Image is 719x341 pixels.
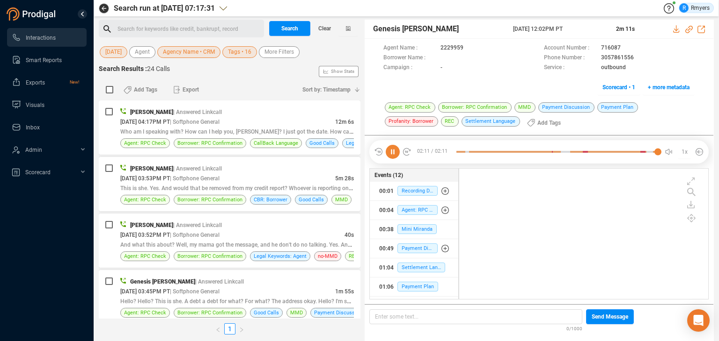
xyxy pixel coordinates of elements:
button: left [212,323,224,334]
span: This is she. Yes. And would that be removed from my credit report? Whoever is reporting on my credit [120,184,373,192]
span: | Answered Linkcall [173,165,222,172]
button: Send Message [586,309,634,324]
span: 2m 11s [616,26,635,32]
span: Hello? Hello? This is she. A debt a debt for what? For what? The address okay. Hello? I'm sorry. I'm [120,297,366,305]
span: 1x [682,144,688,159]
span: MMD [514,102,536,113]
span: right [239,327,244,333]
span: - [440,63,442,73]
a: Visuals [12,95,79,114]
span: [DATE] 12:02PM PT [513,25,605,33]
span: And what this about? Well, my mama got the message, and he don't do no talking. Yes. And why I gotta [120,241,381,248]
span: Genesis [PERSON_NAME] [373,23,459,35]
span: More Filters [264,46,294,58]
a: Inbox [12,118,79,136]
span: Profanity: Borrower [385,116,438,127]
span: 716087 [601,43,621,53]
span: Genesis [PERSON_NAME] [130,278,195,285]
li: Exports [7,73,87,92]
span: [DATE] [105,46,122,58]
span: Good Calls [254,308,279,317]
li: Previous Page [212,323,224,334]
span: 3057861556 [601,53,634,63]
span: Visuals [26,102,44,108]
button: Add Tags [118,82,163,97]
button: Clear [310,21,338,36]
div: Rmyers [679,3,710,13]
span: Clear [318,21,331,36]
span: Exports [26,79,45,86]
button: Agent [129,46,155,58]
span: Search Results : [99,65,147,72]
span: Payment Discussion [397,243,438,253]
span: 40s [345,232,354,238]
span: Export [183,82,199,97]
span: | Answered Linkcall [173,109,222,115]
button: 00:04Agent: RPC Check [370,201,458,220]
div: 00:01 [379,184,394,199]
span: Sort by: Timestamp [302,82,351,97]
div: 02:01 [379,298,394,313]
button: 1x [678,145,691,158]
span: REC [441,116,459,127]
span: Agency Name • CRM [163,46,215,58]
div: Open Intercom Messenger [687,309,710,332]
span: [DATE] 03:45PM PT [120,288,170,295]
span: Admin [25,147,42,153]
span: + more metadata [648,80,690,95]
span: Good Calls [299,195,324,204]
button: Tags • 16 [222,46,257,58]
span: 0/1000 [566,324,582,332]
span: Recording Disclosure [397,186,438,196]
span: | Softphone General [170,288,220,295]
span: | Softphone General [170,175,220,182]
span: 24 Calls [147,65,170,72]
span: Legal Keywords: Agent [254,252,307,261]
span: CBR: Borrower [254,195,287,204]
a: 1 [225,324,235,334]
li: Visuals [7,95,87,114]
span: REC [349,252,358,261]
a: ExportsNew! [12,73,79,92]
span: Search run at [DATE] 07:17:31 [114,3,215,14]
div: 00:38 [379,222,394,237]
span: Add Tags [537,115,561,130]
span: Scorecard • 1 [602,80,635,95]
div: grid [464,171,708,298]
span: Events (12) [374,171,403,179]
button: right [235,323,248,334]
span: Agent: RPC Check [124,252,166,261]
span: outbound [601,63,626,73]
button: 00:01Recording Disclosure [370,182,458,200]
li: Smart Reports [7,50,87,69]
span: Add Tags [134,82,157,97]
button: Scorecard • 1 [597,80,640,95]
span: New! [70,73,79,92]
button: Sort by: Timestamp [297,82,360,97]
span: | Softphone General [170,232,220,238]
span: Settlement Language [397,263,445,272]
span: Agent Name : [383,43,436,53]
span: Agent: RPC Check [124,139,166,148]
span: 02:11 / 02:11 [411,145,456,159]
span: Borrower: RPC Confirmation [177,308,242,317]
button: Show Stats [319,66,359,77]
span: Legal Keywords: Agent [346,139,399,148]
button: Agency Name • CRM [157,46,220,58]
span: MMD [290,308,303,317]
span: no-MMD [318,252,337,261]
span: Interactions [26,35,56,41]
span: [PERSON_NAME] [130,222,173,228]
span: Account Number : [544,43,596,53]
span: MMD [335,195,348,204]
div: 01:06 [379,279,394,294]
button: More Filters [259,46,300,58]
span: 2229959 [440,43,463,53]
span: Borrower Name : [383,53,436,63]
span: left [215,327,221,333]
span: Borrower: RPC Confirmation [177,139,242,148]
div: 00:04 [379,203,394,218]
button: [DATE] [100,46,127,58]
span: Agent: RPC Check [124,308,166,317]
span: Borrower: RPC Confirmation [177,252,242,261]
